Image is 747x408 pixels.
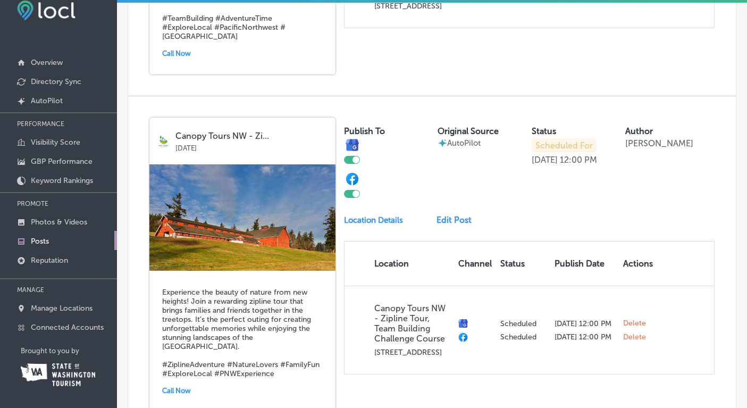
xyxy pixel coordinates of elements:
p: Scheduled For [532,138,597,153]
img: 17447200852c49d81f-5a55-4220-9872-4baa9b3b1ed7_2020-10-15.jpg [149,164,335,271]
img: fda3e92497d09a02dc62c9cd864e3231.png [17,1,75,20]
span: Delete [623,332,646,342]
p: Keyword Rankings [31,176,93,185]
th: Publish Date [550,242,619,286]
p: Overview [31,58,63,67]
span: Delete [623,319,646,328]
p: Connected Accounts [31,323,104,332]
p: Visibility Score [31,138,80,147]
th: Actions [619,242,657,286]
p: Manage Locations [31,304,93,313]
p: 12:00 PM [560,155,597,165]
p: [DATE] [175,141,328,152]
p: [STREET_ADDRESS] [374,2,450,11]
p: Canopy Tours NW - Zi... [175,131,328,141]
p: Reputation [31,256,68,265]
p: Scheduled [500,319,545,328]
p: Posts [31,237,49,246]
a: Edit Post [437,215,480,225]
p: [DATE] 12:00 PM [555,319,615,328]
p: Brought to you by [21,347,117,355]
p: AutoPilot [31,96,63,105]
th: Status [496,242,550,286]
label: Status [532,126,556,136]
th: Channel [454,242,496,286]
label: Publish To [344,126,385,136]
p: [DATE] 12:00 PM [555,332,615,342]
p: GBP Performance [31,157,93,166]
p: Canopy Tours NW - Zipline Tour, Team Building Challenge Course [374,303,450,344]
th: Location [345,242,454,286]
p: AutoPilot [447,138,481,148]
label: Author [625,126,653,136]
img: Washington Tourism [21,363,95,386]
p: [STREET_ADDRESS] [374,348,450,357]
label: Original Source [438,126,499,136]
h5: Experience the beauty of nature from new heights! Join a rewarding zipline tour that brings famil... [162,288,323,378]
img: logo [157,135,170,148]
p: Scheduled [500,332,545,342]
img: autopilot-icon [438,138,447,148]
p: Photos & Videos [31,218,87,227]
p: [PERSON_NAME] [625,138,693,148]
p: Directory Sync [31,77,81,86]
p: [DATE] [532,155,558,165]
p: Location Details [344,215,403,225]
